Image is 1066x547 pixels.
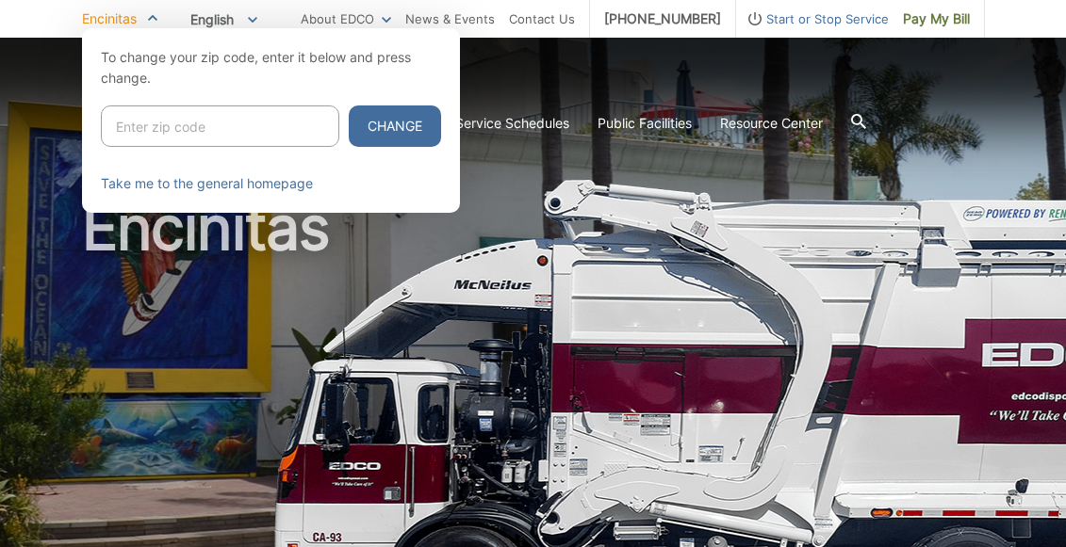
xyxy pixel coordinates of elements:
a: Contact Us [509,8,575,29]
p: To change your zip code, enter it below and press change. [101,47,441,88]
span: Pay My Bill [903,8,970,29]
span: English [176,4,271,35]
input: Enter zip code [101,105,339,147]
span: Encinitas [82,10,137,26]
button: Change [349,105,441,147]
a: News & Events [405,8,495,29]
a: About EDCO [301,8,391,29]
a: Take me to the general homepage [101,173,313,194]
